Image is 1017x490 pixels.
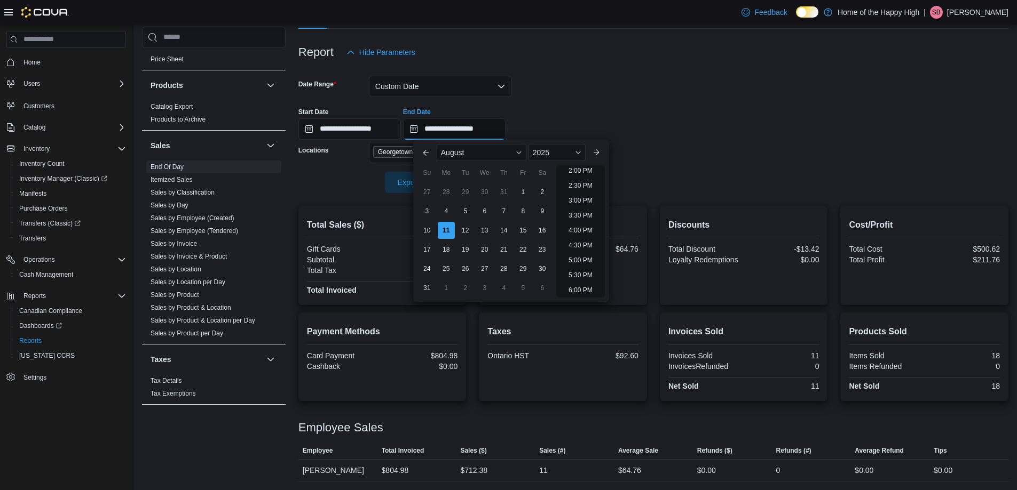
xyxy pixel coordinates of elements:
[264,139,277,152] button: Sales
[151,189,215,196] a: Sales by Classification
[298,118,401,140] input: Press the down key to open a popover containing a calendar.
[746,255,819,264] div: $0.00
[151,377,182,384] a: Tax Details
[15,172,112,185] a: Inventory Manager (Classic)
[19,121,50,134] button: Catalog
[19,270,73,279] span: Cash Management
[849,255,922,264] div: Total Profit
[15,157,126,170] span: Inventory Count
[11,186,130,201] button: Manifests
[2,98,130,113] button: Customers
[15,268,77,281] a: Cash Management
[534,241,551,258] div: day-23
[2,120,130,135] button: Catalog
[373,146,475,158] span: Georgetown - Mountainview - Fire & Flower
[927,382,1000,390] div: 18
[19,351,75,360] span: [US_STATE] CCRS
[457,279,474,296] div: day-2
[151,55,184,63] span: Price Sheet
[476,203,493,220] div: day-6
[19,159,65,168] span: Inventory Count
[668,351,742,360] div: Invoices Sold
[457,164,474,181] div: Tu
[457,183,474,200] div: day-29
[15,202,72,215] a: Purchase Orders
[495,279,513,296] div: day-4
[476,241,493,258] div: day-20
[307,255,380,264] div: Subtotal
[564,179,597,192] li: 2:30 PM
[534,222,551,239] div: day-16
[151,266,201,273] a: Sales by Location
[151,163,184,171] a: End Of Day
[564,194,597,207] li: 3:00 PM
[19,322,62,330] span: Dashboards
[515,164,532,181] div: Fr
[19,55,126,69] span: Home
[934,464,952,477] div: $0.00
[298,146,329,155] label: Locations
[298,421,383,434] h3: Employee Sales
[515,241,532,258] div: day-22
[307,362,380,371] div: Cashback
[23,144,50,153] span: Inventory
[151,291,199,299] a: Sales by Product
[11,156,130,171] button: Inventory Count
[298,80,336,89] label: Date Range
[151,317,255,324] a: Sales by Product & Location per Day
[419,164,436,181] div: Su
[151,175,193,184] span: Itemized Sales
[441,148,464,157] span: August
[15,232,126,245] span: Transfers
[438,222,455,239] div: day-11
[151,354,171,365] h3: Taxes
[668,382,699,390] strong: Net Sold
[151,278,225,286] span: Sales by Location per Day
[515,260,532,277] div: day-29
[15,232,50,245] a: Transfers
[19,142,126,155] span: Inventory
[927,255,1000,264] div: $211.76
[6,50,126,413] nav: Complex example
[19,142,54,155] button: Inventory
[15,319,66,332] a: Dashboards
[151,252,227,261] span: Sales by Invoice & Product
[849,351,922,360] div: Items Sold
[151,214,234,222] a: Sales by Employee (Created)
[11,318,130,333] a: Dashboards
[668,219,819,231] h2: Discounts
[849,325,1000,338] h2: Products Sold
[19,77,44,90] button: Users
[11,171,130,186] a: Inventory Manager (Classic)
[307,325,458,338] h2: Payment Methods
[19,174,107,183] span: Inventory Manager (Classic)
[384,255,458,264] div: $712.38
[11,348,130,363] button: [US_STATE] CCRS
[495,203,513,220] div: day-7
[19,204,68,213] span: Purchase Orders
[438,260,455,277] div: day-25
[151,55,184,63] a: Price Sheet
[737,2,791,23] a: Feedback
[2,288,130,303] button: Reports
[151,102,193,111] span: Catalog Export
[2,252,130,267] button: Operations
[539,446,565,455] span: Sales (#)
[151,202,188,209] a: Sales by Day
[19,100,59,113] a: Customers
[515,222,532,239] div: day-15
[924,6,926,19] p: |
[564,254,597,267] li: 5:00 PM
[564,239,597,252] li: 4:30 PM
[151,354,262,365] button: Taxes
[565,245,638,253] div: $64.76
[151,278,225,286] a: Sales by Location per Day
[564,284,597,296] li: 6:00 PM
[19,99,126,112] span: Customers
[19,121,126,134] span: Catalog
[697,446,732,455] span: Refunds ($)
[534,260,551,277] div: day-30
[11,216,130,231] a: Transfers (Classic)
[15,202,126,215] span: Purchase Orders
